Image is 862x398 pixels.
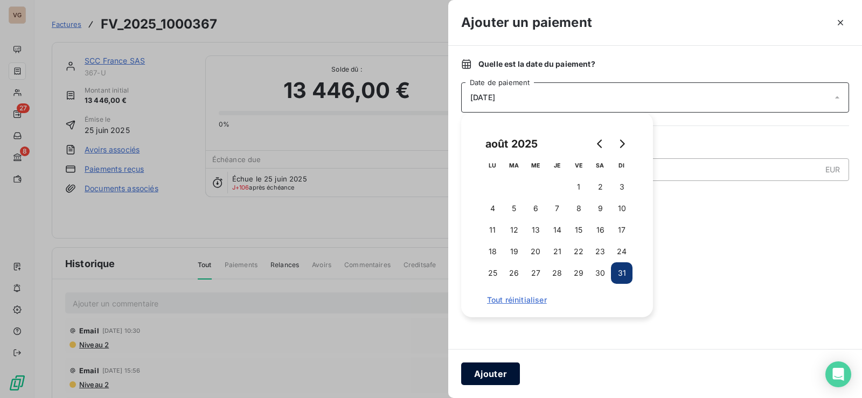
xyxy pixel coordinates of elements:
[611,155,632,176] th: dimanche
[503,155,525,176] th: mardi
[589,198,611,219] button: 9
[461,362,520,385] button: Ajouter
[503,198,525,219] button: 5
[589,219,611,241] button: 16
[546,219,568,241] button: 14
[568,219,589,241] button: 15
[568,198,589,219] button: 8
[611,219,632,241] button: 17
[503,241,525,262] button: 19
[589,133,611,155] button: Go to previous month
[461,13,592,32] h3: Ajouter un paiement
[482,198,503,219] button: 4
[482,262,503,284] button: 25
[503,219,525,241] button: 12
[825,361,851,387] div: Open Intercom Messenger
[461,190,849,200] span: Nouveau solde dû :
[589,155,611,176] th: samedi
[503,262,525,284] button: 26
[568,155,589,176] th: vendredi
[470,93,495,102] span: [DATE]
[611,198,632,219] button: 10
[589,241,611,262] button: 23
[482,135,541,152] div: août 2025
[546,241,568,262] button: 21
[611,176,632,198] button: 3
[611,262,632,284] button: 31
[611,133,632,155] button: Go to next month
[525,198,546,219] button: 6
[589,262,611,284] button: 30
[478,59,595,69] span: Quelle est la date du paiement ?
[525,262,546,284] button: 27
[482,241,503,262] button: 18
[525,155,546,176] th: mercredi
[568,241,589,262] button: 22
[487,296,627,304] span: Tout réinitialiser
[482,155,503,176] th: lundi
[546,155,568,176] th: jeudi
[525,241,546,262] button: 20
[546,198,568,219] button: 7
[611,241,632,262] button: 24
[568,262,589,284] button: 29
[589,176,611,198] button: 2
[525,219,546,241] button: 13
[482,219,503,241] button: 11
[546,262,568,284] button: 28
[568,176,589,198] button: 1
